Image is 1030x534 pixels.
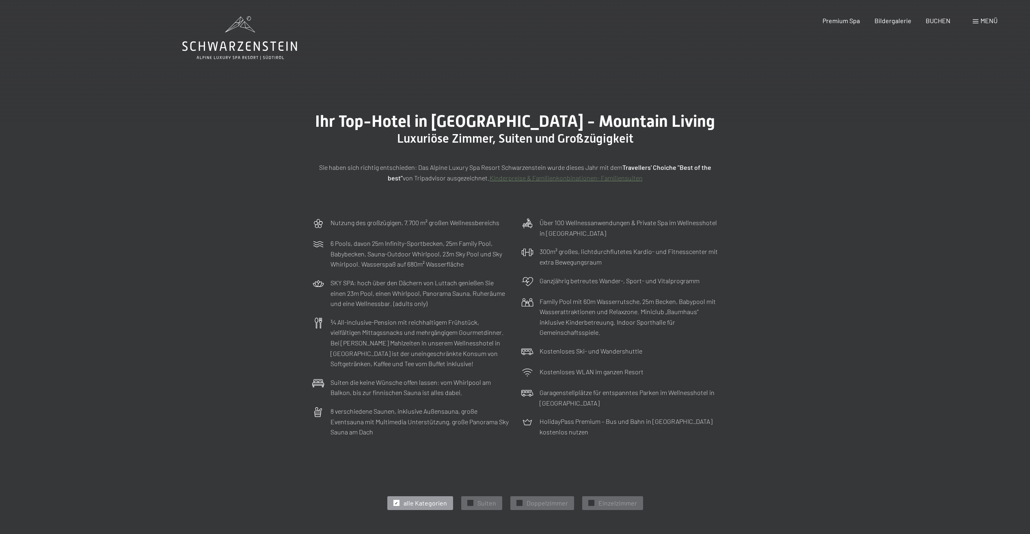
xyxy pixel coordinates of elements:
[540,367,643,377] p: Kostenloses WLAN im ganzen Resort
[598,499,637,508] span: Einzelzimmer
[312,162,718,183] p: Sie haben sich richtig entschieden: Das Alpine Luxury Spa Resort Schwarzenstein wurde dieses Jahr...
[330,238,509,269] p: 6 Pools, davon 25m Infinity-Sportbecken, 25m Family Pool, Babybecken, Sauna-Outdoor Whirlpool, 23...
[540,217,718,238] p: Über 100 Wellnessanwendungen & Private Spa im Wellnesshotel in [GEOGRAPHIC_DATA]
[477,499,496,508] span: Suiten
[397,131,633,145] span: Luxuriöse Zimmer, Suiten und Großzügigkeit
[330,317,509,369] p: ¾ All-inclusive-Pension mit reichhaltigem Frühstück, vielfältigen Mittagssnacks und mehrgängigem ...
[589,500,593,506] span: ✓
[388,163,711,182] strong: Travellers' Choiche "Best of the best"
[875,17,911,24] a: Bildergalerie
[469,500,472,506] span: ✓
[540,387,718,408] p: Garagenstellplätze für entspanntes Parken im Wellnesshotel in [GEOGRAPHIC_DATA]
[330,217,499,228] p: Nutzung des großzügigen, 7.700 m² großen Wellnessbereichs
[540,416,718,437] p: HolidayPass Premium – Bus und Bahn in [GEOGRAPHIC_DATA] kostenlos nutzen
[404,499,447,508] span: alle Kategorien
[926,17,950,24] a: BUCHEN
[980,17,998,24] span: Menü
[540,246,718,267] p: 300m² großes, lichtdurchflutetes Kardio- und Fitnesscenter mit extra Bewegungsraum
[330,278,509,309] p: SKY SPA: hoch über den Dächern von Luttach genießen Sie einen 23m Pool, einen Whirlpool, Panorama...
[540,346,642,356] p: Kostenloses Ski- und Wandershuttle
[527,499,568,508] span: Doppelzimmer
[395,500,398,506] span: ✓
[518,500,521,506] span: ✓
[330,377,509,398] p: Suiten die keine Wünsche offen lassen: vom Whirlpool am Balkon, bis zur finnischen Sauna ist alle...
[540,296,718,338] p: Family Pool mit 60m Wasserrutsche, 25m Becken, Babypool mit Wasserattraktionen und Relaxzone. Min...
[540,276,700,286] p: Ganzjährig betreutes Wander-, Sport- und Vitalprogramm
[330,406,509,437] p: 8 verschiedene Saunen, inklusive Außensauna, große Eventsauna mit Multimedia Unterstützung, große...
[315,112,715,131] span: Ihr Top-Hotel in [GEOGRAPHIC_DATA] - Mountain Living
[490,174,643,182] a: Kinderpreise & Familienkonbinationen- Familiensuiten
[823,17,860,24] a: Premium Spa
